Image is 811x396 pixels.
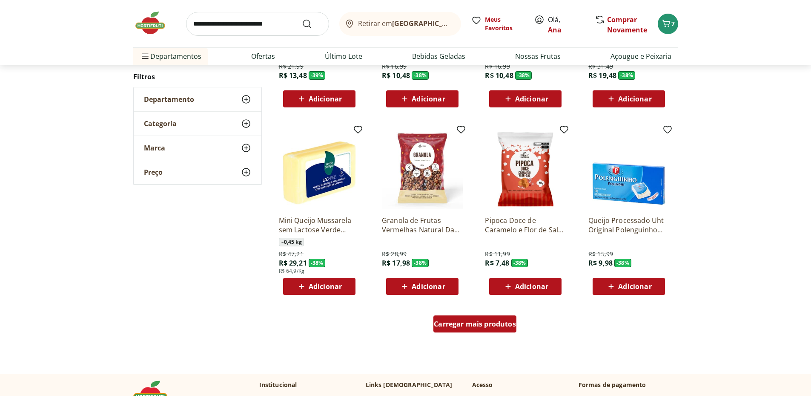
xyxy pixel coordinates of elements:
[485,15,524,32] span: Meus Favoritos
[339,12,461,36] button: Retirar em[GEOGRAPHIC_DATA]/[GEOGRAPHIC_DATA]
[279,250,304,258] span: R$ 47,21
[144,168,163,176] span: Preço
[134,112,261,136] button: Categoria
[133,68,262,85] h2: Filtros
[412,283,445,290] span: Adicionar
[259,381,297,389] p: Institucional
[366,381,453,389] p: Links [DEMOGRAPHIC_DATA]
[382,216,463,234] a: Granola de Frutas Vermelhas Natural Da Terra 400g
[614,259,631,267] span: - 38 %
[279,71,307,80] span: R$ 13,48
[309,259,326,267] span: - 38 %
[382,250,407,258] span: R$ 28,99
[144,144,165,152] span: Marca
[279,238,304,246] span: ~ 0,45 kg
[325,51,362,61] a: Último Lote
[485,128,566,209] img: Pipoca Doce de Caramelo e Flor de Sal Natural da Terra 70g
[618,71,635,80] span: - 38 %
[618,283,651,290] span: Adicionar
[515,51,561,61] a: Nossas Frutas
[134,160,261,184] button: Preço
[279,128,360,209] img: Mini Queijo Mussarela sem Lactose Verde Campo Lacfree Unidade
[392,19,536,28] b: [GEOGRAPHIC_DATA]/[GEOGRAPHIC_DATA]
[382,258,410,268] span: R$ 17,98
[358,20,452,27] span: Retirar em
[588,128,669,209] img: Queijo Processado Uht Original Polenguinho 136G 8 Unidades
[607,15,647,35] a: Comprar Novamente
[382,71,410,80] span: R$ 10,48
[588,62,613,71] span: R$ 31,49
[485,216,566,234] a: Pipoca Doce de Caramelo e Flor de Sal Natural da Terra 70g
[382,62,407,71] span: R$ 16,99
[515,71,532,80] span: - 38 %
[610,51,671,61] a: Açougue e Peixaria
[279,216,360,234] a: Mini Queijo Mussarela sem Lactose Verde Campo Lacfree Unidade
[134,87,261,111] button: Departamento
[279,62,304,71] span: R$ 21,99
[588,71,616,80] span: R$ 19,48
[412,71,429,80] span: - 38 %
[144,95,194,104] span: Departamento
[386,278,459,295] button: Adicionar
[302,19,322,29] button: Submit Search
[434,321,516,327] span: Carregar mais produtos
[485,258,509,268] span: R$ 7,48
[579,381,678,389] p: Formas de pagamento
[471,15,524,32] a: Meus Favoritos
[283,278,355,295] button: Adicionar
[511,259,528,267] span: - 38 %
[472,381,493,389] p: Acesso
[485,62,510,71] span: R$ 16,99
[548,14,586,35] span: Olá,
[485,71,513,80] span: R$ 10,48
[593,90,665,107] button: Adicionar
[658,14,678,34] button: Carrinho
[548,25,562,35] a: Ana
[134,136,261,160] button: Marca
[588,250,613,258] span: R$ 15,99
[144,119,177,128] span: Categoria
[588,258,613,268] span: R$ 9,98
[140,46,150,66] button: Menu
[251,51,275,61] a: Ofertas
[588,216,669,234] a: Queijo Processado Uht Original Polenguinho 136G 8 Unidades
[671,20,675,28] span: 7
[133,10,176,36] img: Hortifruti
[283,90,355,107] button: Adicionar
[279,268,305,275] span: R$ 64,9/Kg
[515,283,548,290] span: Adicionar
[386,90,459,107] button: Adicionar
[279,258,307,268] span: R$ 29,21
[309,71,326,80] span: - 39 %
[186,12,329,36] input: search
[489,90,562,107] button: Adicionar
[412,51,465,61] a: Bebidas Geladas
[412,95,445,102] span: Adicionar
[593,278,665,295] button: Adicionar
[140,46,201,66] span: Departamentos
[412,259,429,267] span: - 38 %
[618,95,651,102] span: Adicionar
[485,250,510,258] span: R$ 11,99
[515,95,548,102] span: Adicionar
[489,278,562,295] button: Adicionar
[433,315,516,336] a: Carregar mais produtos
[309,95,342,102] span: Adicionar
[382,128,463,209] img: Granola de Frutas Vermelhas Natural Da Terra 400g
[309,283,342,290] span: Adicionar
